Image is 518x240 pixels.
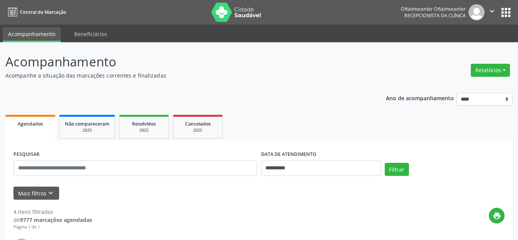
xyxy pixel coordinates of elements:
i: print [493,212,501,220]
img: img [468,4,485,20]
i:  [488,7,496,15]
button: Filtrar [385,163,409,176]
span: Agendados [18,121,43,127]
button: apps [499,6,513,19]
span: Não compareceram [65,121,109,127]
div: Página 1 de 1 [13,224,92,230]
div: 4 itens filtrados [13,208,92,216]
a: Acompanhamento [3,27,61,42]
button: Mais filtroskeyboard_arrow_down [13,187,59,200]
label: DATA DE ATENDIMENTO [261,149,316,161]
div: de [13,216,92,224]
a: Central de Marcação [5,6,66,18]
span: Resolvidos [132,121,156,127]
strong: 9777 marcações agendadas [20,216,92,223]
label: PESQUISAR [13,149,40,161]
span: Cancelados [185,121,211,127]
div: 2025 [65,127,109,133]
div: 2025 [125,127,163,133]
div: Oftalmocenter Oftalmocenter [401,6,466,12]
span: Central de Marcação [20,9,66,15]
button:  [485,4,499,20]
div: 2025 [179,127,217,133]
span: Recepcionista da clínica [404,12,466,19]
button: print [489,208,505,223]
p: Acompanhamento [5,52,361,71]
a: Beneficiários [69,27,113,41]
i: keyboard_arrow_down [46,189,55,197]
p: Acompanhe a situação das marcações correntes e finalizadas [5,71,361,79]
button: Relatórios [471,64,510,77]
p: Ano de acompanhamento [386,93,454,103]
